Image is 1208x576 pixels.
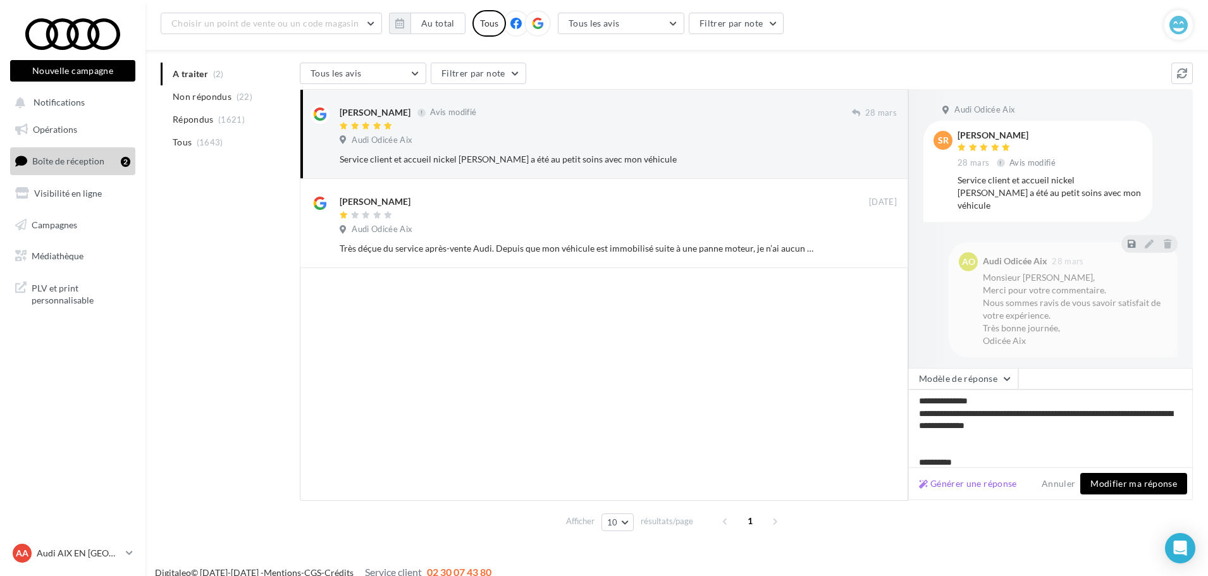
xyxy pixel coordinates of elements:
[1052,257,1083,266] span: 28 mars
[1165,533,1195,563] div: Open Intercom Messenger
[8,116,138,143] a: Opérations
[389,13,465,34] button: Au total
[641,515,693,527] span: résultats/page
[10,60,135,82] button: Nouvelle campagne
[32,279,130,307] span: PLV et print personnalisable
[8,147,138,175] a: Boîte de réception2
[352,224,412,235] span: Audi Odicée Aix
[1080,473,1187,494] button: Modifier ma réponse
[8,212,138,238] a: Campagnes
[569,18,620,28] span: Tous les avis
[962,255,975,268] span: AO
[218,114,245,125] span: (1621)
[171,18,359,28] span: Choisir un point de vente ou un code magasin
[410,13,465,34] button: Au total
[938,134,949,147] span: SR
[689,13,784,34] button: Filtrer par note
[340,153,815,166] div: Service client et accueil nickel [PERSON_NAME] a été au petit soins avec mon véhicule
[352,135,412,146] span: Audi Odicée Aix
[869,197,897,208] span: [DATE]
[300,63,426,84] button: Tous les avis
[607,517,618,527] span: 10
[10,541,135,565] a: AA Audi AIX EN [GEOGRAPHIC_DATA]
[32,219,77,230] span: Campagnes
[865,107,897,119] span: 28 mars
[958,157,989,169] span: 28 mars
[8,180,138,207] a: Visibilité en ligne
[237,92,252,102] span: (22)
[954,104,1015,116] span: Audi Odicée Aix
[914,476,1022,491] button: Générer une réponse
[8,274,138,312] a: PLV et print personnalisable
[197,137,223,147] span: (1643)
[431,63,526,84] button: Filtrer par note
[430,107,476,118] span: Avis modifié
[34,188,102,199] span: Visibilité en ligne
[37,547,121,560] p: Audi AIX EN [GEOGRAPHIC_DATA]
[161,13,382,34] button: Choisir un point de vente ou un code magasin
[32,250,83,261] span: Médiathèque
[16,547,28,560] span: AA
[34,97,85,108] span: Notifications
[173,113,214,126] span: Répondus
[983,271,1168,347] div: Monsieur [PERSON_NAME], Merci pour votre commentaire. Nous sommes ravis de vous savoir satisfait ...
[601,513,634,531] button: 10
[340,242,815,255] div: Très déçue du service après-vente Audi. Depuis que mon véhicule est immobilisé suite à une panne ...
[33,124,77,135] span: Opérations
[121,157,130,167] div: 2
[1009,157,1056,168] span: Avis modifié
[958,131,1058,140] div: [PERSON_NAME]
[740,511,760,531] span: 1
[958,174,1142,212] div: Service client et accueil nickel [PERSON_NAME] a été au petit soins avec mon véhicule
[311,68,362,78] span: Tous les avis
[173,90,231,103] span: Non répondus
[558,13,684,34] button: Tous les avis
[1037,476,1080,491] button: Annuler
[340,195,410,208] div: [PERSON_NAME]
[908,368,1018,389] button: Modèle de réponse
[340,106,410,119] div: [PERSON_NAME]
[32,156,104,166] span: Boîte de réception
[173,136,192,149] span: Tous
[472,10,506,37] div: Tous
[8,243,138,269] a: Médiathèque
[983,257,1047,266] div: Audi Odicée Aix
[566,515,595,527] span: Afficher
